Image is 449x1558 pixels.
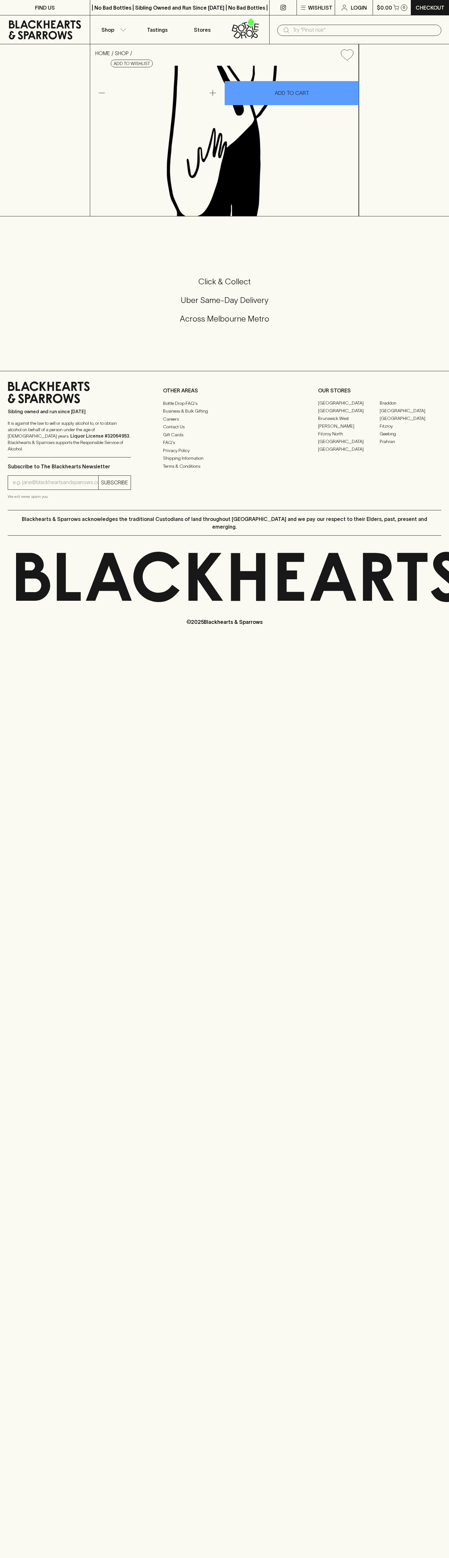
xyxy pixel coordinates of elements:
[416,4,445,12] p: Checkout
[318,446,380,453] a: [GEOGRAPHIC_DATA]
[380,438,441,446] a: Prahran
[318,387,441,394] p: OUR STORES
[380,430,441,438] a: Geelong
[377,4,392,12] p: $0.00
[163,455,286,462] a: Shipping Information
[163,407,286,415] a: Business & Bulk Gifting
[318,407,380,415] a: [GEOGRAPHIC_DATA]
[99,476,131,490] button: SUBSCRIBE
[308,4,332,12] p: Wishlist
[318,438,380,446] a: [GEOGRAPHIC_DATA]
[225,81,359,105] button: ADD TO CART
[163,415,286,423] a: Careers
[135,15,180,44] a: Tastings
[338,47,356,63] button: Add to wishlist
[163,387,286,394] p: OTHER AREAS
[380,407,441,415] a: [GEOGRAPHIC_DATA]
[380,415,441,423] a: [GEOGRAPHIC_DATA]
[163,431,286,439] a: Gift Cards
[95,50,110,56] a: HOME
[8,493,131,500] p: We will never spam you
[111,60,153,67] button: Add to wishlist
[8,408,131,415] p: Sibling owned and run since [DATE]
[90,66,358,216] img: Good Land Smoovie Smoothie Sour Vegas Buffet
[194,26,211,34] p: Stores
[163,447,286,454] a: Privacy Policy
[13,477,98,488] input: e.g. jane@blackheartsandsparrows.com.au
[318,430,380,438] a: Fitzroy North
[8,420,131,452] p: It is against the law to sell or supply alcohol to, or to obtain alcohol on behalf of a person un...
[147,26,168,34] p: Tastings
[403,6,405,9] p: 0
[351,4,367,12] p: Login
[380,399,441,407] a: Braddon
[8,463,131,470] p: Subscribe to The Blackhearts Newsletter
[380,423,441,430] a: Fitzroy
[70,433,129,439] strong: Liquor License #32064953
[115,50,129,56] a: SHOP
[180,15,225,44] a: Stores
[8,276,441,287] h5: Click & Collect
[13,515,436,531] p: Blackhearts & Sparrows acknowledges the traditional Custodians of land throughout [GEOGRAPHIC_DAT...
[101,26,114,34] p: Shop
[318,423,380,430] a: [PERSON_NAME]
[163,439,286,447] a: FAQ's
[101,479,128,486] p: SUBSCRIBE
[8,251,441,358] div: Call to action block
[35,4,55,12] p: FIND US
[318,415,380,423] a: Brunswick West
[163,423,286,431] a: Contact Us
[163,399,286,407] a: Bottle Drop FAQ's
[8,295,441,306] h5: Uber Same-Day Delivery
[90,15,135,44] button: Shop
[318,399,380,407] a: [GEOGRAPHIC_DATA]
[8,314,441,324] h5: Across Melbourne Metro
[163,462,286,470] a: Terms & Conditions
[275,89,309,97] p: ADD TO CART
[293,25,436,35] input: Try "Pinot noir"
